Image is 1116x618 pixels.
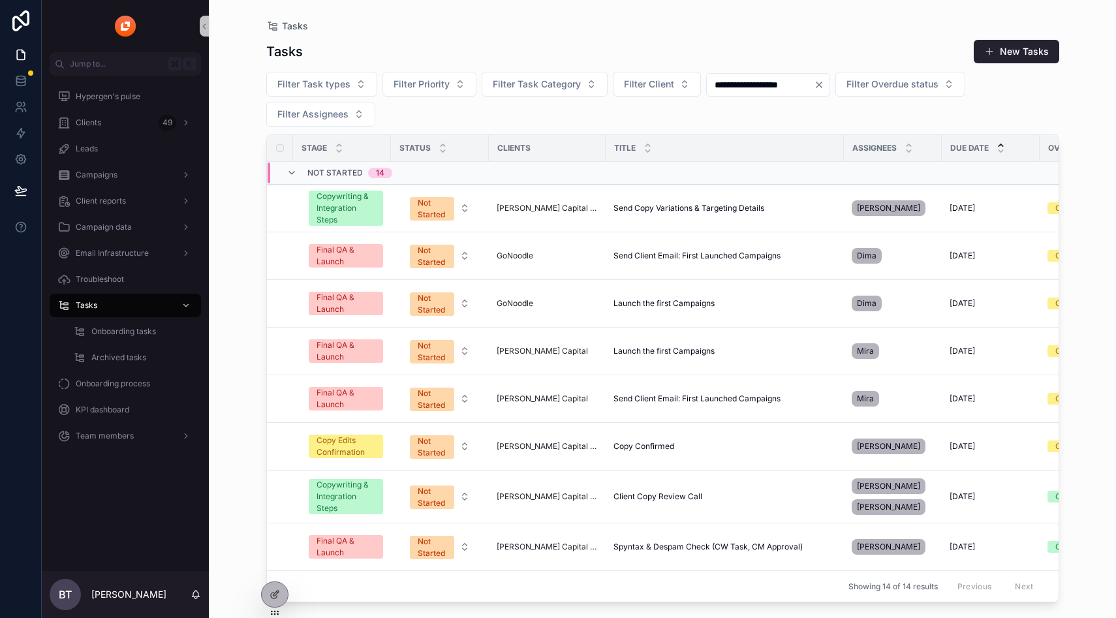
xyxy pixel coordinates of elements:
a: Archived tasks [65,346,201,369]
div: Not Started [418,340,446,363]
span: Assignees [852,143,897,153]
button: Clear [814,80,829,90]
a: [PERSON_NAME] Capital Partners [497,491,598,502]
a: Final QA & Launch [309,535,383,559]
span: Stage [302,143,327,153]
div: scrollable content [42,76,209,465]
a: [PERSON_NAME] Capital [497,394,588,404]
div: Not Started [418,197,446,221]
a: [PERSON_NAME] Capital [497,346,588,356]
a: [DATE] [950,251,1032,261]
a: Spyntax & Despam Check (CW Task, CM Approval) [613,542,836,552]
span: Launch the first Campaigns [613,298,715,309]
a: Send Copy Variations & Targeting Details [613,203,836,213]
a: KPI dashboard [50,398,201,422]
p: [PERSON_NAME] [91,588,166,601]
button: Select Button [399,429,480,464]
div: Copywriting & Integration Steps [317,191,375,226]
a: Tasks [266,20,308,33]
span: Not Started [307,168,363,178]
div: Overdue [1055,250,1087,262]
a: Select Button [399,428,481,465]
div: Final QA & Launch [317,292,375,315]
span: Filter Task Category [493,78,581,91]
span: KPI dashboard [76,405,129,415]
img: App logo [115,16,136,37]
a: Copywriting & Integration Steps [309,479,383,514]
button: Select Button [482,72,608,97]
span: Onboarding process [76,379,150,389]
span: [PERSON_NAME] Capital Partners [497,542,598,552]
span: Troubleshoot [76,274,124,285]
span: [PERSON_NAME] [857,481,920,491]
a: Clients49 [50,111,201,134]
button: Select Button [382,72,476,97]
a: GoNoodle [497,298,533,309]
a: Dima [852,293,934,314]
span: Clients [76,117,101,128]
span: Copy Confirmed [613,441,674,452]
a: GoNoodle [497,298,598,309]
a: [DATE] [950,298,1032,309]
a: Client Copy Review Call [613,491,836,502]
span: Clients [497,143,531,153]
button: Select Button [399,529,480,564]
span: Client reports [76,196,126,206]
span: [DATE] [950,441,975,452]
a: [PERSON_NAME] [852,436,934,457]
a: [PERSON_NAME][PERSON_NAME] [852,476,934,518]
span: Mira [857,394,874,404]
a: [PERSON_NAME] Capital Partners [497,441,598,452]
div: 14 [376,168,384,178]
div: Overdue [1055,393,1087,405]
a: [DATE] [950,394,1032,404]
span: Campaign data [76,222,132,232]
span: Filter Assignees [277,108,349,121]
a: GoNoodle [497,251,598,261]
a: New Tasks [974,40,1059,63]
span: Email Infrastructure [76,248,149,258]
button: Jump to...K [50,52,201,76]
span: Send Copy Variations & Targeting Details [613,203,764,213]
span: Tasks [282,20,308,33]
div: On time [1055,491,1084,502]
span: [DATE] [950,298,975,309]
a: Final QA & Launch [309,244,383,268]
button: Select Button [399,479,480,514]
span: [DATE] [950,203,975,213]
span: Dima [857,298,876,309]
a: Troubleshoot [50,268,201,291]
span: Due date [950,143,989,153]
span: Filter Client [624,78,674,91]
a: Copy Confirmed [613,441,836,452]
span: Archived tasks [91,352,146,363]
span: K [184,59,194,69]
a: Client reports [50,189,201,213]
div: Not Started [418,435,446,459]
a: Onboarding tasks [65,320,201,343]
span: [PERSON_NAME] [857,203,920,213]
a: GoNoodle [497,251,533,261]
div: Final QA & Launch [317,535,375,559]
a: Tasks [50,294,201,317]
a: [DATE] [950,542,1032,552]
a: Select Button [399,529,481,565]
a: [PERSON_NAME] [852,198,934,219]
span: [PERSON_NAME] [857,441,920,452]
a: Select Button [399,380,481,417]
button: Select Button [266,72,377,97]
a: Email Infrastructure [50,241,201,265]
a: Mira [852,388,934,409]
div: 49 [159,115,176,131]
span: [DATE] [950,251,975,261]
a: [PERSON_NAME] Capital Partners [497,203,598,213]
span: Campaigns [76,170,117,180]
a: Onboarding process [50,372,201,395]
span: [PERSON_NAME] [857,542,920,552]
a: Mira [852,341,934,362]
span: Status [399,143,431,153]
